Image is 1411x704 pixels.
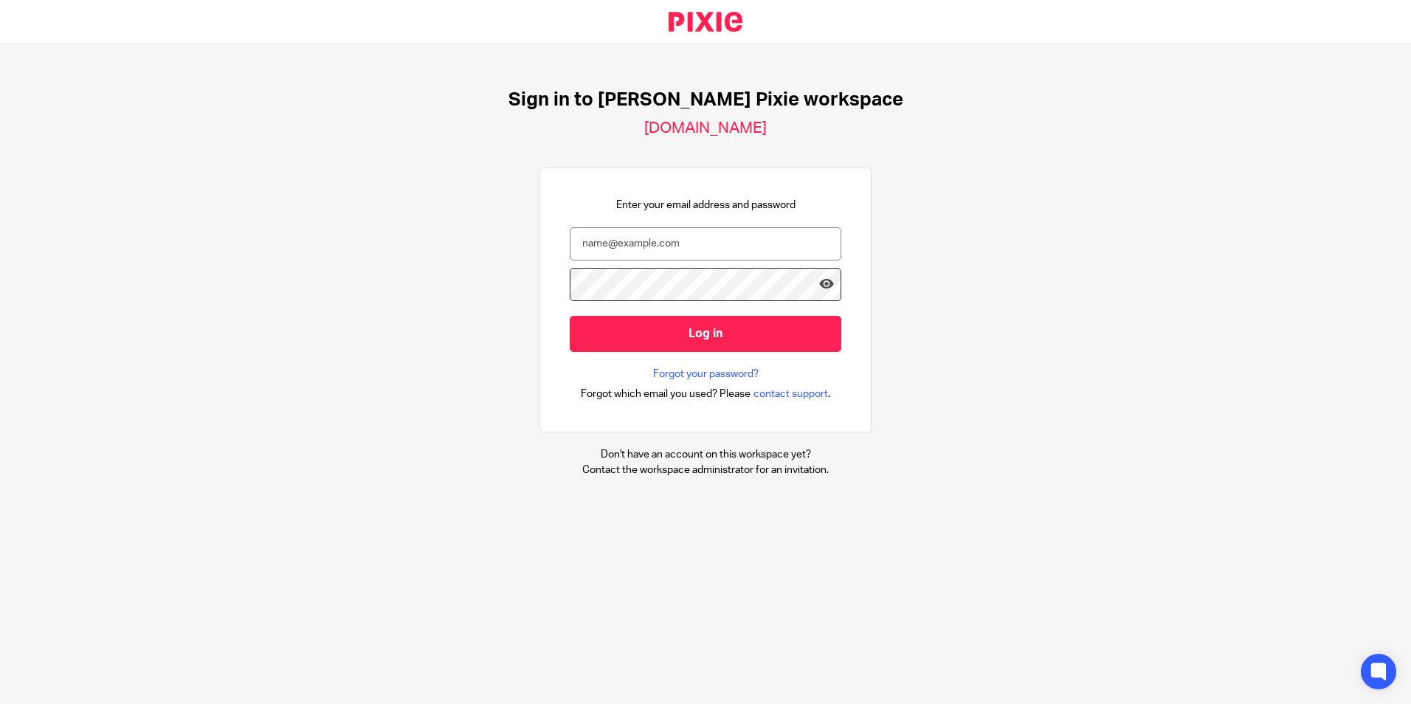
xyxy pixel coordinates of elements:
a: Forgot your password? [653,367,759,382]
p: Enter your email address and password [616,198,796,213]
h2: [DOMAIN_NAME] [644,119,767,138]
span: Forgot which email you used? Please [581,387,751,401]
h1: Sign in to [PERSON_NAME] Pixie workspace [508,89,903,111]
p: Contact the workspace administrator for an invitation. [582,463,829,477]
p: Don't have an account on this workspace yet? [582,447,829,462]
input: name@example.com [570,227,841,260]
input: Log in [570,316,841,352]
span: contact support [753,387,828,401]
div: . [581,385,831,402]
